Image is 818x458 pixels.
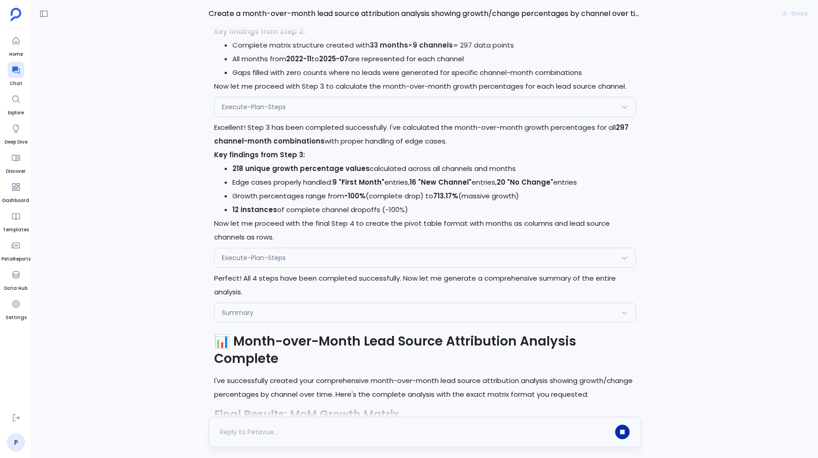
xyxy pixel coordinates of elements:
strong: -100% [344,191,366,201]
p: Now let me proceed with Step 3 to calculate the month-over-month growth percentages for each lead... [214,80,635,93]
strong: 2025-07 [319,54,348,64]
span: Chat [8,80,24,87]
span: Summary [222,308,253,317]
li: of complete channel dropoffs (-100%) [232,203,635,217]
span: Discover [6,168,26,175]
li: All months from to are represented for each channel [232,52,635,66]
strong: 713.17% [433,191,458,201]
strong: 2022-11 [286,54,311,64]
span: Dashboard [2,197,29,204]
a: Deep Dive [5,120,27,146]
li: Edge cases properly handled: entries, entries, entries [232,176,635,189]
p: Perfect! All 4 steps have been completed successfully. Now let me generate a comprehensive summar... [214,272,635,299]
span: Execute-Plan-Steps [222,102,286,112]
span: Home [8,51,24,58]
a: PetaReports [1,237,31,263]
p: Now let me proceed with the final Step 4 to create the pivot table format with months as columns ... [214,217,635,244]
a: Chat [8,62,24,87]
a: Explore [8,91,24,117]
span: Create a month-over-month lead source attribution analysis showing growth/change percentages by c... [209,8,641,20]
a: Settings [5,296,26,321]
p: I've successfully created your comprehensive month-over-month lead source attribution analysis sh... [214,374,635,401]
li: Growth percentages range from (complete drop) to (massive growth) [232,189,635,203]
img: petavue logo [10,8,21,21]
a: Dashboard [2,179,29,204]
li: Gaps filled with zero counts where no leads were generated for specific channel-month combinations [232,66,635,80]
h1: 📊 Month-over-Month Lead Source Attribution Analysis Complete [214,333,635,367]
a: Data Hub [4,266,27,292]
strong: 12 instances [232,205,277,214]
a: Templates [3,208,29,234]
a: Home [8,32,24,58]
strong: Key findings from Step 3: [214,150,305,160]
span: Settings [5,314,26,321]
p: Excellent! Step 3 has been completed successfully. I've calculated the month-over-month growth pe... [214,121,635,148]
strong: 218 unique growth percentage values [232,164,370,173]
span: Execute-Plan-Steps [222,253,286,262]
strong: 20 "No Change" [497,177,553,187]
span: Data Hub [4,285,27,292]
a: P [7,433,25,452]
strong: 16 "New Channel" [409,177,472,187]
span: Deep Dive [5,138,27,146]
span: PetaReports [1,256,31,263]
a: Discover [6,149,26,175]
strong: 9 "First Month" [332,177,384,187]
span: Templates [3,226,29,234]
span: Explore [8,109,24,117]
li: calculated across all channels and months [232,162,635,176]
